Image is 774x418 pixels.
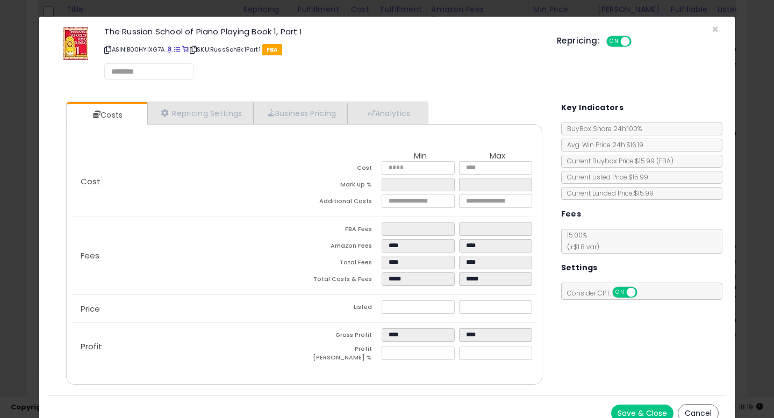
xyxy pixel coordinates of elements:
span: $15.99 [635,156,673,165]
span: Consider CPT: [562,289,651,298]
td: FBA Fees [304,222,382,239]
td: Gross Profit [304,328,382,345]
td: Listed [304,300,382,317]
span: BuyBox Share 24h: 100% [562,124,642,133]
a: BuyBox page [167,45,173,54]
a: Repricing Settings [147,102,254,124]
p: Price [72,305,304,313]
td: Total Costs & Fees [304,272,382,289]
td: Amazon Fees [304,239,382,256]
h5: Repricing: [557,37,600,45]
span: Current Landed Price: $15.99 [562,189,654,198]
a: All offer listings [174,45,180,54]
span: Current Buybox Price: [562,156,673,165]
span: ON [607,37,621,46]
span: × [712,21,719,37]
a: Business Pricing [254,102,348,124]
h5: Fees [561,207,582,221]
a: Analytics [347,102,427,124]
td: Additional Costs [304,194,382,211]
td: Total Fees [304,256,382,272]
th: Max [459,152,536,161]
p: Fees [72,251,304,260]
a: Your listing only [182,45,188,54]
span: ON [613,288,627,297]
img: 510F1XW4d5L._SL60_.jpg [63,27,88,60]
td: Cost [304,161,382,178]
p: ASIN: B00HYIXG7A | SKU: RussSchBk1Part1 [104,41,541,58]
p: Cost [72,177,304,186]
h3: The Russian School of Piano Playing Book 1, Part I [104,27,541,35]
a: Costs [67,104,146,126]
span: Avg. Win Price 24h: $16.19 [562,140,643,149]
span: FBA [262,44,282,55]
td: Profit [PERSON_NAME] % [304,345,382,365]
span: Current Listed Price: $15.99 [562,172,648,182]
h5: Key Indicators [561,101,624,114]
span: (+$1.8 var) [562,242,599,251]
span: ( FBA ) [656,156,673,165]
span: OFF [635,288,653,297]
td: Mark up % [304,178,382,194]
h5: Settings [561,261,598,275]
span: 15.00 % [562,230,599,251]
span: OFF [630,37,647,46]
th: Min [382,152,459,161]
p: Profit [72,342,304,351]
